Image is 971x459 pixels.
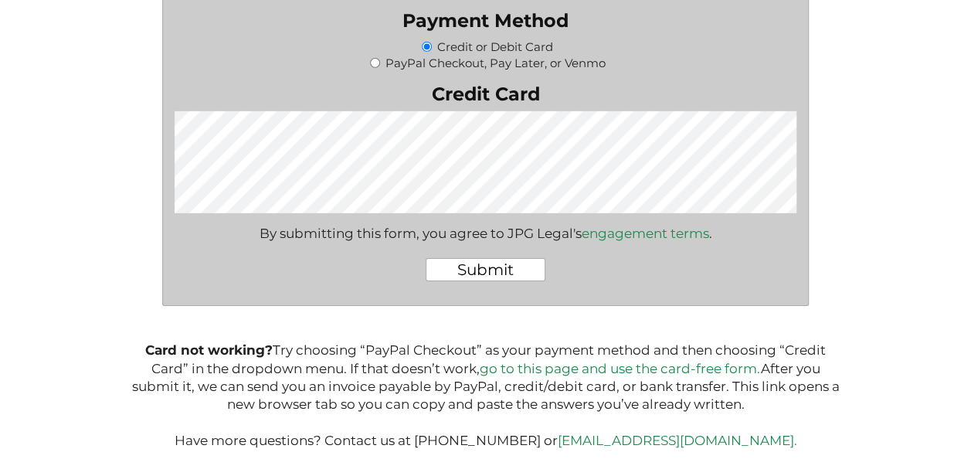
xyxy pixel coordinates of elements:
[582,226,709,241] a: engagement terms
[402,9,569,32] legend: Payment Method
[558,433,797,448] a: [EMAIL_ADDRESS][DOMAIN_NAME].
[480,361,761,376] a: go to this page and use the card-free form.
[437,39,553,54] label: Credit or Debit Card
[260,226,712,241] div: By submitting this form, you agree to JPG Legal's .
[145,342,273,358] b: Card not working?
[385,56,606,70] label: PayPal Checkout, Pay Later, or Venmo
[175,83,796,105] label: Credit Card
[126,342,844,450] p: Try choosing “PayPal Checkout” as your payment method and then choosing “Credit Card” in the drop...
[426,258,545,281] input: Submit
